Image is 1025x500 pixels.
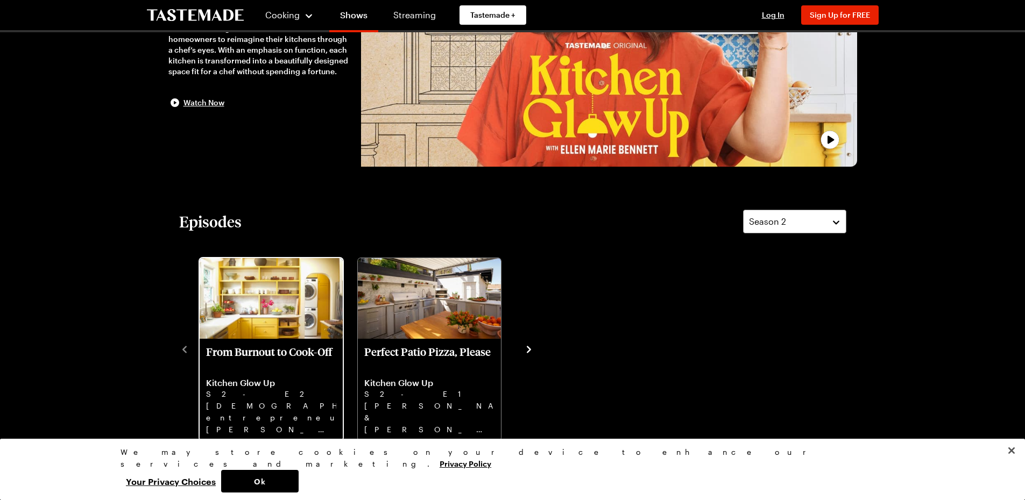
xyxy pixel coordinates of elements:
a: To Tastemade Home Page [147,9,244,22]
div: Pro cook & designer [PERSON_NAME] works with homeowners to reimagine their kitchens through a che... [168,23,350,77]
p: S2 - E1 [364,388,494,400]
img: From Burnout to Cook-Off [200,258,343,339]
span: Season 2 [749,215,786,228]
h2: Episodes [179,212,242,231]
p: Perfect Patio Pizza, Please [364,345,494,371]
button: Your Privacy Choices [121,470,221,492]
button: navigate to previous item [179,342,190,355]
a: Perfect Patio Pizza, Please [364,345,494,434]
p: [PERSON_NAME] & [PERSON_NAME] ask [PERSON_NAME] to turn their backyard into a dream outdoor kitch... [364,400,494,434]
div: We may store cookies on your device to enhance our services and marketing. [121,446,895,470]
span: Watch Now [183,97,224,108]
button: Log In [752,10,795,20]
button: Sign Up for FREE [801,5,879,25]
span: Tastemade + [470,10,515,20]
p: [DEMOGRAPHIC_DATA] entrepreneur [PERSON_NAME] & her husband [PERSON_NAME] need [PERSON_NAME] to f... [206,400,336,434]
a: More information about your privacy, opens in a new tab [440,458,491,468]
button: Cooking [265,2,314,28]
p: From Burnout to Cook-Off [206,345,336,371]
p: S2 - E2 [206,388,336,400]
div: 1 / 2 [199,255,357,442]
p: Kitchen Glow Up [364,377,494,388]
img: Perfect Patio Pizza, Please [358,258,501,339]
span: Cooking [265,10,300,20]
span: Log In [762,10,784,19]
a: Tastemade + [460,5,526,25]
button: navigate to next item [524,342,534,355]
a: From Burnout to Cook-Off [206,345,336,434]
div: From Burnout to Cook-Off [200,258,343,441]
a: Shows [329,2,378,32]
div: 2 / 2 [357,255,515,442]
span: Sign Up for FREE [810,10,870,19]
button: Ok [221,470,299,492]
div: Privacy [121,446,895,492]
button: Close [1000,439,1023,462]
button: Season 2 [743,210,846,233]
div: Perfect Patio Pizza, Please [358,258,501,441]
p: Kitchen Glow Up [206,377,336,388]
